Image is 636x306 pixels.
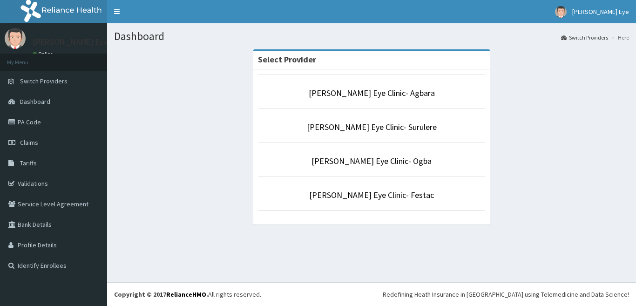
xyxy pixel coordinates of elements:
[561,34,608,41] a: Switch Providers
[20,77,68,85] span: Switch Providers
[307,122,437,132] a: [PERSON_NAME] Eye Clinic- Surulere
[609,34,629,41] li: Here
[20,138,38,147] span: Claims
[5,28,26,49] img: User Image
[20,97,50,106] span: Dashboard
[258,54,316,65] strong: Select Provider
[555,6,567,18] img: User Image
[107,282,636,306] footer: All rights reserved.
[166,290,206,299] a: RelianceHMO
[114,290,208,299] strong: Copyright © 2017 .
[20,159,37,167] span: Tariffs
[33,51,55,57] a: Online
[572,7,629,16] span: [PERSON_NAME] Eye
[311,156,432,166] a: [PERSON_NAME] Eye Clinic- Ogba
[383,290,629,299] div: Redefining Heath Insurance in [GEOGRAPHIC_DATA] using Telemedicine and Data Science!
[309,190,434,200] a: [PERSON_NAME] Eye Clinic- Festac
[309,88,435,98] a: [PERSON_NAME] Eye Clinic- Agbara
[114,30,629,42] h1: Dashboard
[33,38,108,46] p: [PERSON_NAME] Eye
